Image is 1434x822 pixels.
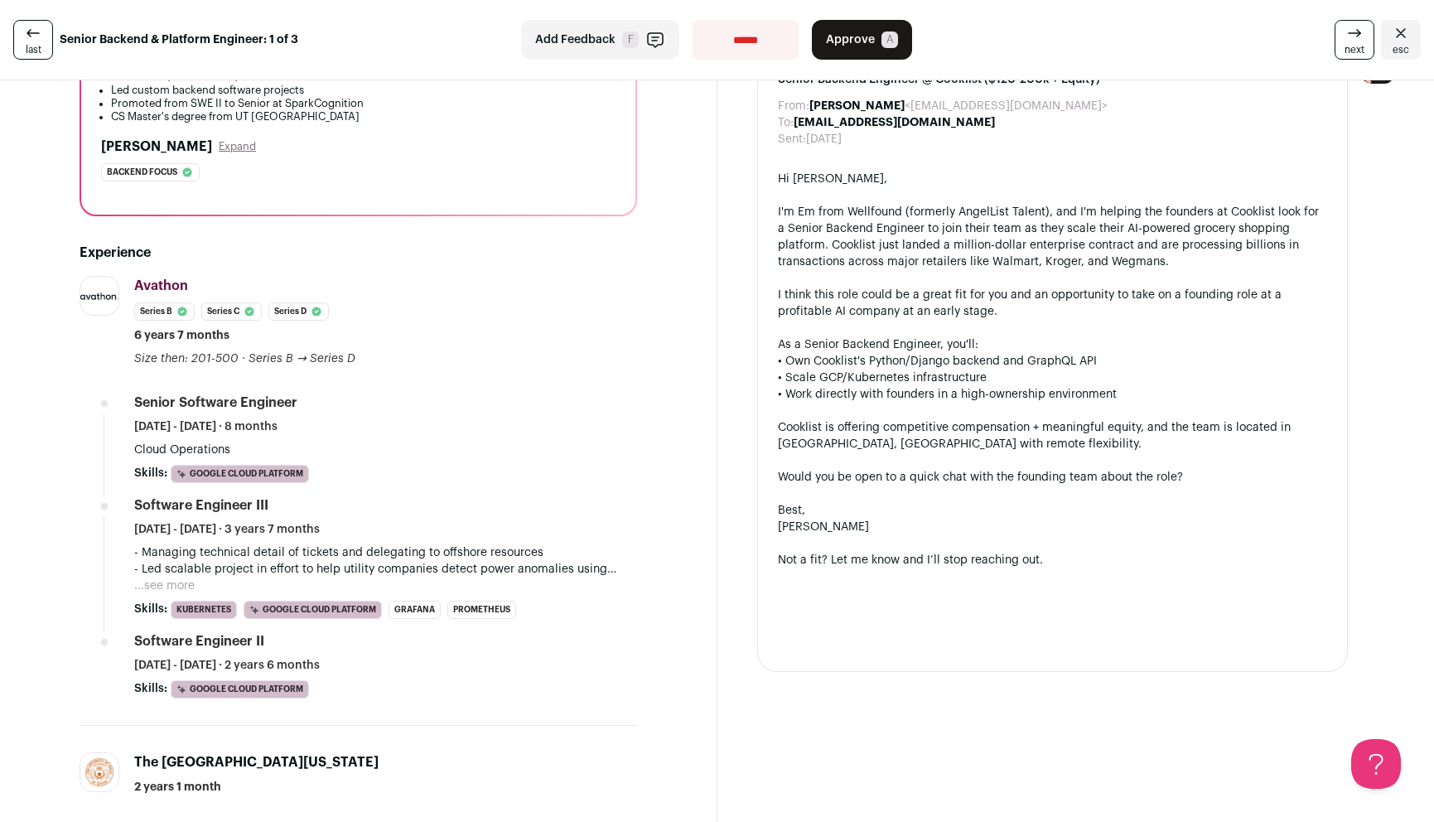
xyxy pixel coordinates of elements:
[806,131,842,147] dd: [DATE]
[111,84,616,97] li: Led custom backend software projects
[447,601,516,619] li: Prometheus
[13,20,53,60] a: last
[101,137,212,157] h2: [PERSON_NAME]
[778,287,1328,320] div: I think this role could be a great fit for you and an opportunity to take on a founding role at a...
[622,31,639,48] span: F
[778,386,1328,403] div: • Work directly with founders in a high-ownership environment
[134,442,637,458] p: Cloud Operations
[171,680,309,699] li: Google Cloud Platform
[219,140,256,153] button: Expand
[111,110,616,123] li: CS Master's degree from UT [GEOGRAPHIC_DATA]
[134,521,320,538] span: [DATE] - [DATE] · 3 years 7 months
[778,336,1328,353] div: As a Senior Backend Engineer, you'll:
[242,351,245,367] span: ·
[778,204,1328,270] div: I'm Em from Wellfound (formerly AngelList Talent), and I'm helping the founders at Cooklist look ...
[826,31,875,48] span: Approve
[134,578,195,594] button: ...see more
[80,753,118,791] img: f3530c6ac4b8c6d8b3cbc4d0277ea49f329f839e87ae1eb6b93d0c59905ef52f.jpg
[171,601,237,619] li: Kubernetes
[389,601,441,619] li: Grafana
[134,353,239,365] span: Size then: 201-500
[268,302,329,321] li: Series D
[134,779,221,795] span: 2 years 1 month
[244,601,382,619] li: Google Cloud Platform
[249,353,355,365] span: Series B → Series D
[1335,20,1374,60] a: next
[134,327,229,344] span: 6 years 7 months
[809,100,905,112] b: [PERSON_NAME]
[201,302,262,321] li: Series C
[134,418,278,435] span: [DATE] - [DATE] · 8 months
[521,20,679,60] button: Add Feedback F
[134,601,167,617] span: Skills:
[778,370,1328,386] div: • Scale GCP/Kubernetes infrastructure
[134,657,320,674] span: [DATE] - [DATE] · 2 years 6 months
[134,756,379,769] span: The [GEOGRAPHIC_DATA][US_STATE]
[134,680,167,697] span: Skills:
[809,98,1108,114] dd: <[EMAIL_ADDRESS][DOMAIN_NAME]>
[171,465,309,483] li: Google Cloud Platform
[134,465,167,481] span: Skills:
[134,561,637,578] p: - Led scalable project in effort to help utility companies detect power anomalies using meters
[1393,43,1409,56] span: esc
[778,469,1328,486] div: Would you be open to a quick chat with the founding team about the role?
[134,302,195,321] li: Series B
[794,117,995,128] b: [EMAIL_ADDRESS][DOMAIN_NAME]
[778,519,1328,535] div: [PERSON_NAME]
[134,394,297,412] div: Senior Software Engineer
[1381,20,1421,60] a: Close
[107,164,177,181] span: Backend focus
[1345,43,1364,56] span: next
[778,98,809,114] dt: From:
[26,43,41,56] span: last
[778,131,806,147] dt: Sent:
[778,502,1328,519] div: Best,
[778,419,1328,452] div: Cooklist is offering competitive compensation + meaningful equity, and the team is located in [GE...
[1351,739,1401,789] iframe: Help Scout Beacon - Open
[778,114,794,131] dt: To:
[881,31,898,48] span: A
[778,353,1328,370] div: • Own Cooklist's Python/Django backend and GraphQL API
[80,243,637,263] h2: Experience
[778,552,1328,568] div: Not a fit? Let me know and I’ll stop reaching out.
[134,279,188,293] span: Avathon
[778,171,1328,187] div: Hi [PERSON_NAME],
[535,31,616,48] span: Add Feedback
[80,293,118,299] img: bae53f59464437dd0ac68421cc922d10b3d822d152621619d7421fd1b66e69ac.png
[812,20,912,60] button: Approve A
[111,97,616,110] li: Promoted from SWE II to Senior at SparkCognition
[134,496,268,515] div: Software Engineer III
[134,544,637,561] p: - Managing technical detail of tickets and delegating to offshore resources
[134,632,264,650] div: Software Engineer II
[60,31,298,48] strong: Senior Backend & Platform Engineer: 1 of 3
